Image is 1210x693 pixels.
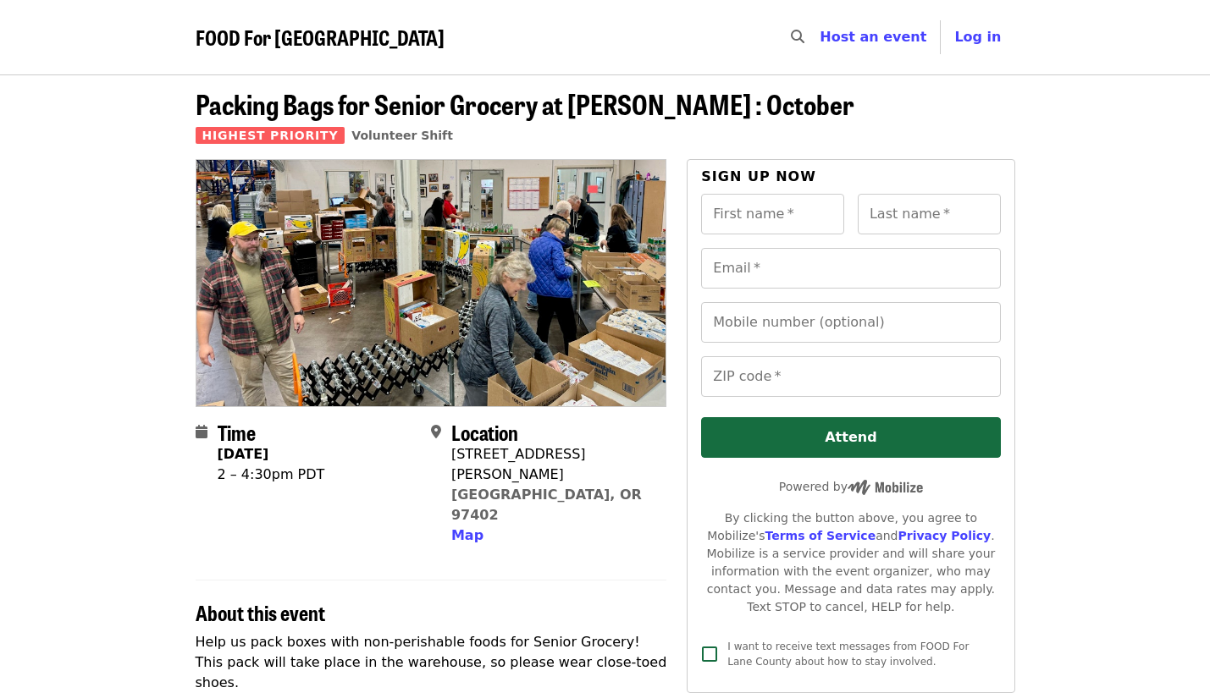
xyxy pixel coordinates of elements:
[196,424,207,440] i: calendar icon
[431,424,441,440] i: map-marker-alt icon
[954,29,1001,45] span: Log in
[451,525,483,546] button: Map
[218,417,256,447] span: Time
[701,356,1000,397] input: ZIP code
[815,17,828,58] input: Search
[791,29,804,45] i: search icon
[727,641,969,668] span: I want to receive text messages from FOOD For Lane County about how to stay involved.
[701,248,1000,289] input: Email
[218,446,269,462] strong: [DATE]
[765,529,876,542] a: Terms of Service
[701,302,1000,343] input: Mobile number (optional)
[858,194,1001,234] input: Last name
[701,509,1000,616] div: By clicking the button above, you agree to Mobilize's and . Mobilize is a service provider and wi...
[941,20,1014,54] button: Log in
[196,84,854,124] span: Packing Bags for Senior Grocery at [PERSON_NAME] : October
[196,22,445,52] span: FOOD For [GEOGRAPHIC_DATA]
[196,597,325,627] span: About this event
[196,127,345,144] span: Highest Priority
[779,480,923,493] span: Powered by
[701,194,844,234] input: First name
[196,632,667,693] p: Help us pack boxes with non-perishable foods for Senior Grocery! This pack will take place in the...
[848,480,923,495] img: Powered by Mobilize
[451,527,483,543] span: Map
[451,417,518,447] span: Location
[451,444,653,485] div: [STREET_ADDRESS][PERSON_NAME]
[196,160,666,405] img: Packing Bags for Senior Grocery at Bailey Hill : October organized by FOOD For Lane County
[701,417,1000,458] button: Attend
[701,168,816,184] span: Sign up now
[351,129,453,142] a: Volunteer Shift
[218,465,325,485] div: 2 – 4:30pm PDT
[196,25,445,50] a: FOOD For [GEOGRAPHIC_DATA]
[451,487,642,523] a: [GEOGRAPHIC_DATA], OR 97402
[820,29,926,45] a: Host an event
[898,529,991,542] a: Privacy Policy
